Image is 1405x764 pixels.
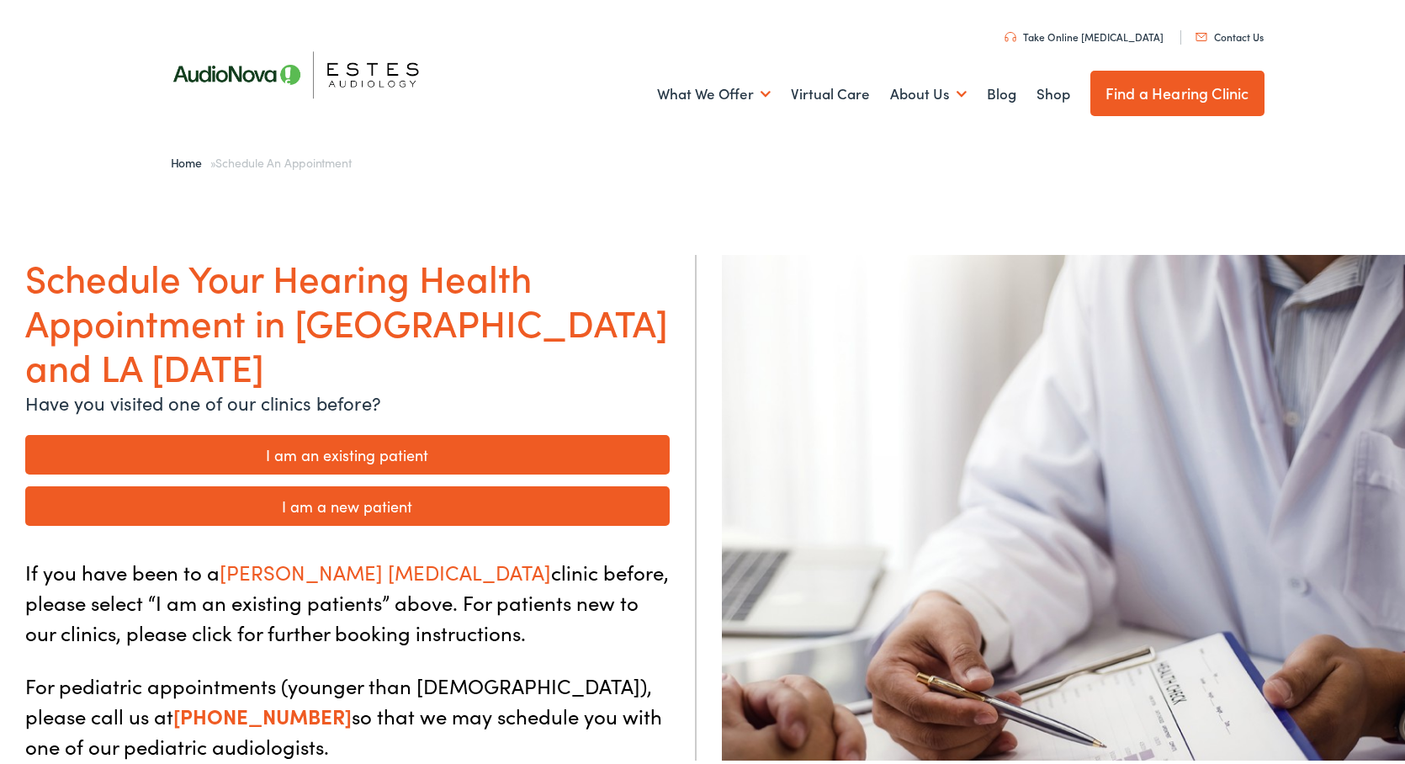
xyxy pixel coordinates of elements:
a: Contact Us [1196,26,1264,40]
a: What We Offer [657,60,771,122]
img: utility icon [1196,29,1207,38]
a: About Us [890,60,967,122]
span: » [171,151,352,167]
p: For pediatric appointments (younger than [DEMOGRAPHIC_DATA]), please call us at so that we may sc... [25,667,670,758]
a: Take Online [MEDICAL_DATA] [1005,26,1164,40]
a: I am a new patient [25,483,670,523]
a: Virtual Care [791,60,870,122]
p: If you have been to a clinic before, please select “I am an existing patients” above. For patient... [25,554,670,645]
a: Home [171,151,210,167]
span: [PERSON_NAME] [MEDICAL_DATA] [220,554,551,582]
p: Have you visited one of our clinics before? [25,385,670,413]
span: Schedule an Appointment [215,151,351,167]
a: Blog [987,60,1016,122]
a: [PHONE_NUMBER] [173,698,352,726]
a: I am an existing patient [25,432,670,471]
img: utility icon [1005,29,1016,39]
h1: Schedule Your Hearing Health Appointment in [GEOGRAPHIC_DATA] and LA [DATE] [25,252,670,385]
a: Shop [1037,60,1070,122]
a: Find a Hearing Clinic [1090,67,1264,113]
